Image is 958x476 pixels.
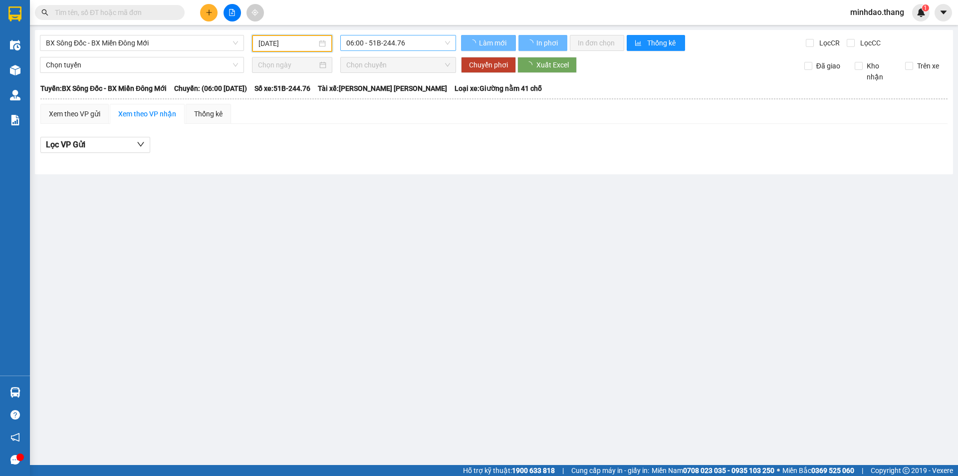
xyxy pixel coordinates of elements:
[562,465,564,476] span: |
[229,9,236,16] span: file-add
[811,467,854,475] strong: 0369 525 060
[46,57,238,72] span: Chọn tuyến
[118,108,176,119] div: Xem theo VP nhận
[346,57,450,72] span: Chọn chuyến
[526,39,535,46] span: loading
[49,108,100,119] div: Xem theo VP gửi
[863,60,898,82] span: Kho nhận
[258,38,317,49] input: 14/09/2025
[469,39,478,46] span: loading
[479,37,508,48] span: Làm mới
[812,60,844,71] span: Đã giao
[224,4,241,21] button: file-add
[251,9,258,16] span: aim
[10,410,20,420] span: question-circle
[10,433,20,442] span: notification
[254,83,310,94] span: Số xe: 51B-244.76
[935,4,952,21] button: caret-down
[55,7,173,18] input: Tìm tên, số ĐT hoặc mã đơn
[518,35,567,51] button: In phơi
[10,40,20,50] img: warehouse-icon
[777,469,780,473] span: ⚪️
[463,465,555,476] span: Hỗ trợ kỹ thuật:
[652,465,774,476] span: Miền Nam
[571,465,649,476] span: Cung cấp máy in - giấy in:
[40,137,150,153] button: Lọc VP Gửi
[913,60,943,71] span: Trên xe
[10,387,20,398] img: warehouse-icon
[512,467,555,475] strong: 1900 633 818
[635,39,643,47] span: bar-chart
[174,83,247,94] span: Chuyến: (06:00 [DATE])
[862,465,863,476] span: |
[536,37,559,48] span: In phơi
[318,83,447,94] span: Tài xế: [PERSON_NAME] [PERSON_NAME]
[647,37,677,48] span: Thống kê
[10,115,20,125] img: solution-icon
[10,65,20,75] img: warehouse-icon
[40,84,167,92] b: Tuyến: BX Sông Đốc - BX Miền Đông Mới
[46,35,238,50] span: BX Sông Đốc - BX Miền Đông Mới
[246,4,264,21] button: aim
[41,9,48,16] span: search
[782,465,854,476] span: Miền Bắc
[10,455,20,465] span: message
[924,4,927,11] span: 1
[627,35,685,51] button: bar-chartThống kê
[815,37,841,48] span: Lọc CR
[137,140,145,148] span: down
[903,467,910,474] span: copyright
[346,35,450,50] span: 06:00 - 51B-244.76
[917,8,926,17] img: icon-new-feature
[461,35,516,51] button: Làm mới
[8,6,21,21] img: logo-vxr
[939,8,948,17] span: caret-down
[842,6,912,18] span: minhdao.thang
[517,57,577,73] button: Xuất Excel
[922,4,929,11] sup: 1
[856,37,882,48] span: Lọc CC
[258,59,317,70] input: Chọn ngày
[683,467,774,475] strong: 0708 023 035 - 0935 103 250
[194,108,223,119] div: Thống kê
[10,90,20,100] img: warehouse-icon
[46,138,85,151] span: Lọc VP Gửi
[200,4,218,21] button: plus
[455,83,542,94] span: Loại xe: Giường nằm 41 chỗ
[461,57,516,73] button: Chuyển phơi
[206,9,213,16] span: plus
[570,35,624,51] button: In đơn chọn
